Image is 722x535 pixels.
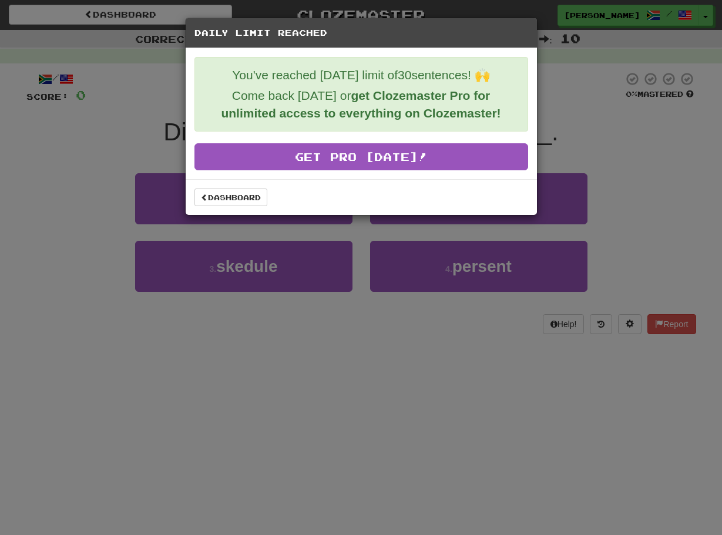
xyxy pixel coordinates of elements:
[204,87,519,122] p: Come back [DATE] or
[194,189,267,206] a: Dashboard
[194,27,528,39] h5: Daily Limit Reached
[194,143,528,170] a: Get Pro [DATE]!
[221,89,501,120] strong: get Clozemaster Pro for unlimited access to everything on Clozemaster!
[204,66,519,84] p: You've reached [DATE] limit of 30 sentences! 🙌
